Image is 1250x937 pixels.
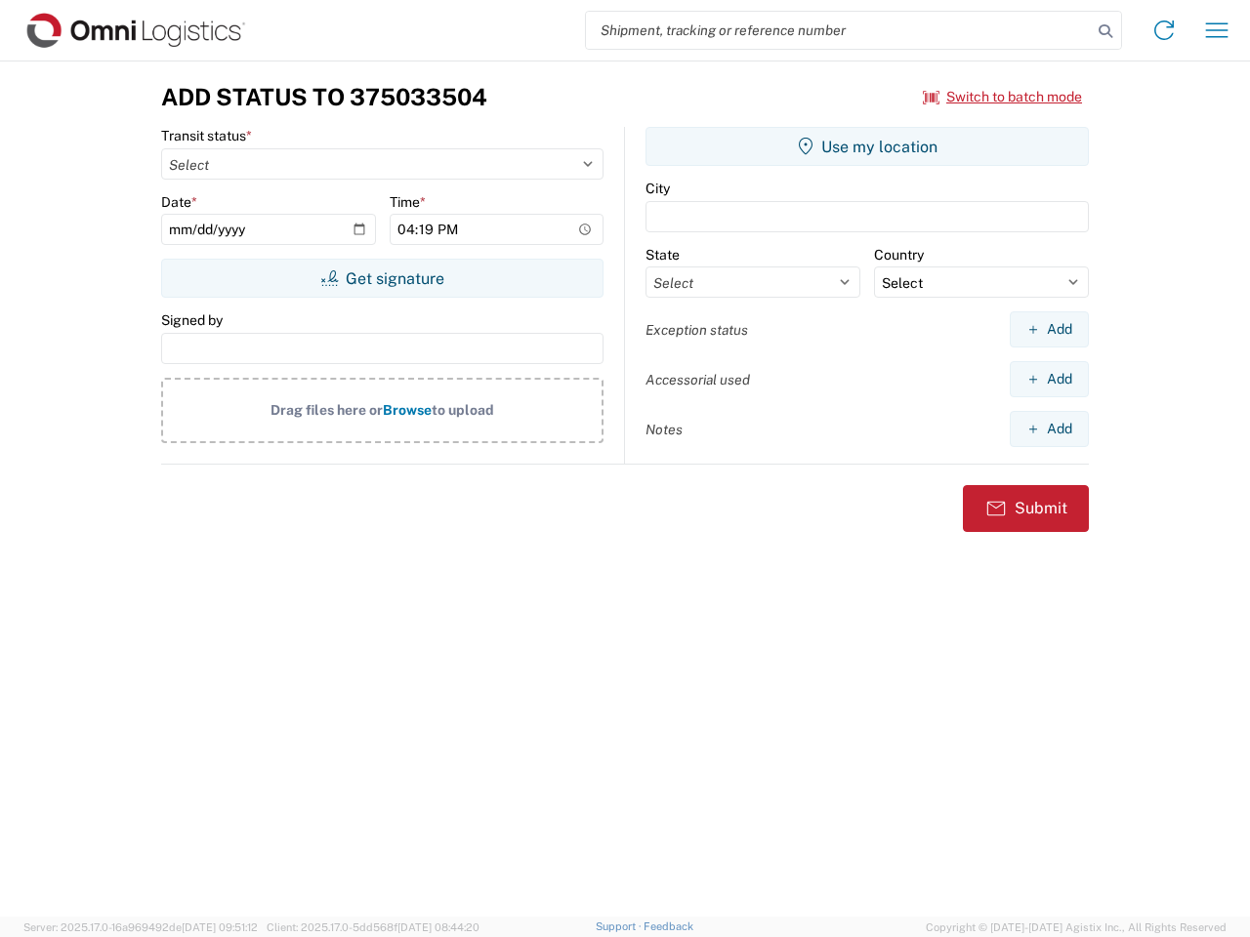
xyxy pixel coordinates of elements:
[271,402,383,418] span: Drag files here or
[1010,311,1089,347] button: Add
[963,485,1089,532] button: Submit
[267,921,479,933] span: Client: 2025.17.0-5dd568f
[926,918,1227,936] span: Copyright © [DATE]-[DATE] Agistix Inc., All Rights Reserved
[161,83,487,111] h3: Add Status to 375033504
[390,193,426,211] label: Time
[161,127,252,144] label: Transit status
[586,12,1092,49] input: Shipment, tracking or reference number
[161,193,197,211] label: Date
[161,259,604,298] button: Get signature
[383,402,432,418] span: Browse
[646,180,670,197] label: City
[1010,411,1089,447] button: Add
[23,921,258,933] span: Server: 2025.17.0-16a969492de
[432,402,494,418] span: to upload
[596,920,645,932] a: Support
[644,920,693,932] a: Feedback
[646,127,1089,166] button: Use my location
[1010,361,1089,397] button: Add
[397,921,479,933] span: [DATE] 08:44:20
[161,311,223,329] label: Signed by
[646,421,683,438] label: Notes
[182,921,258,933] span: [DATE] 09:51:12
[874,246,924,264] label: Country
[923,81,1082,113] button: Switch to batch mode
[646,246,680,264] label: State
[646,321,748,339] label: Exception status
[646,371,750,388] label: Accessorial used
